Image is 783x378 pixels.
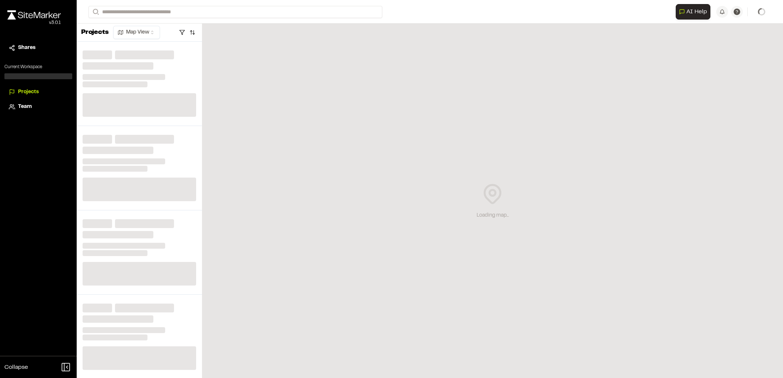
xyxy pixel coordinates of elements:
div: Oh geez...please don't... [7,20,61,26]
div: Open AI Assistant [676,4,713,20]
img: rebrand.png [7,10,61,20]
p: Projects [81,28,109,38]
span: Shares [18,44,35,52]
span: Projects [18,88,39,96]
p: Current Workspace [4,64,72,70]
button: Open AI Assistant [676,4,710,20]
span: Team [18,103,32,111]
span: AI Help [686,7,707,16]
a: Team [9,103,68,111]
a: Shares [9,44,68,52]
button: Search [88,6,102,18]
span: Collapse [4,363,28,372]
div: Loading map... [477,211,509,220]
a: Projects [9,88,68,96]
